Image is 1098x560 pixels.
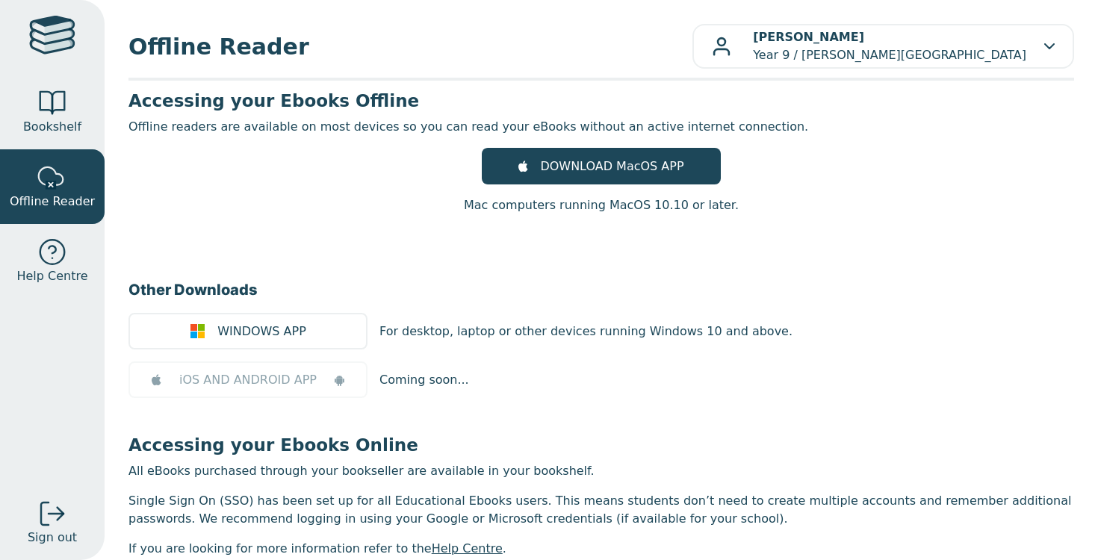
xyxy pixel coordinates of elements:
h3: Other Downloads [128,279,1074,301]
p: Mac computers running MacOS 10.10 or later. [464,196,739,214]
h3: Accessing your Ebooks Offline [128,90,1074,112]
p: Year 9 / [PERSON_NAME][GEOGRAPHIC_DATA] [753,28,1026,64]
h3: Accessing your Ebooks Online [128,434,1074,456]
b: [PERSON_NAME] [753,30,864,44]
span: Offline Reader [10,193,95,211]
a: Help Centre [432,541,503,556]
p: Offline readers are available on most devices so you can read your eBooks without an active inter... [128,118,1074,136]
span: DOWNLOAD MacOS APP [540,158,683,175]
p: For desktop, laptop or other devices running Windows 10 and above. [379,323,793,340]
span: iOS AND ANDROID APP [179,371,317,389]
p: All eBooks purchased through your bookseller are available in your bookshelf. [128,462,1074,480]
span: Bookshelf [23,118,81,136]
span: Offline Reader [128,30,692,63]
button: [PERSON_NAME]Year 9 / [PERSON_NAME][GEOGRAPHIC_DATA] [692,24,1074,69]
p: If you are looking for more information refer to the . [128,540,1074,558]
a: WINDOWS APP [128,313,367,349]
span: WINDOWS APP [217,323,306,340]
a: DOWNLOAD MacOS APP [482,148,721,184]
p: Single Sign On (SSO) has been set up for all Educational Ebooks users. This means students don’t ... [128,492,1074,528]
span: Help Centre [16,267,87,285]
span: Sign out [28,529,77,547]
p: Coming soon... [379,371,469,389]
